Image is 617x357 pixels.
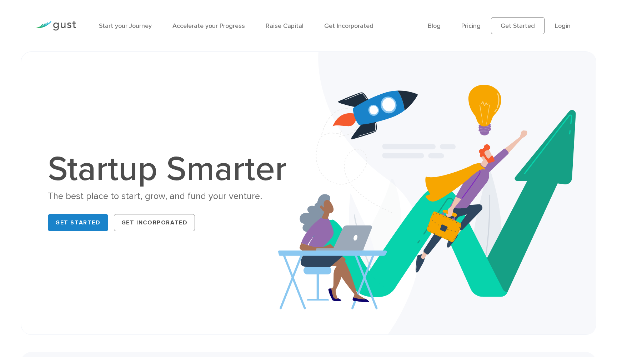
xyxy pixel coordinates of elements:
a: Get Started [491,17,545,34]
a: Pricing [461,22,481,30]
div: The best place to start, grow, and fund your venture. [48,190,294,203]
img: Startup Smarter Hero [278,52,596,334]
a: Start your Journey [99,22,152,30]
img: Gust Logo [36,21,76,31]
a: Raise Capital [266,22,304,30]
a: Get Incorporated [114,214,195,231]
a: Blog [428,22,441,30]
a: Get Incorporated [324,22,373,30]
a: Get Started [48,214,108,231]
h1: Startup Smarter [48,152,294,187]
a: Login [555,22,571,30]
a: Accelerate your Progress [172,22,245,30]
